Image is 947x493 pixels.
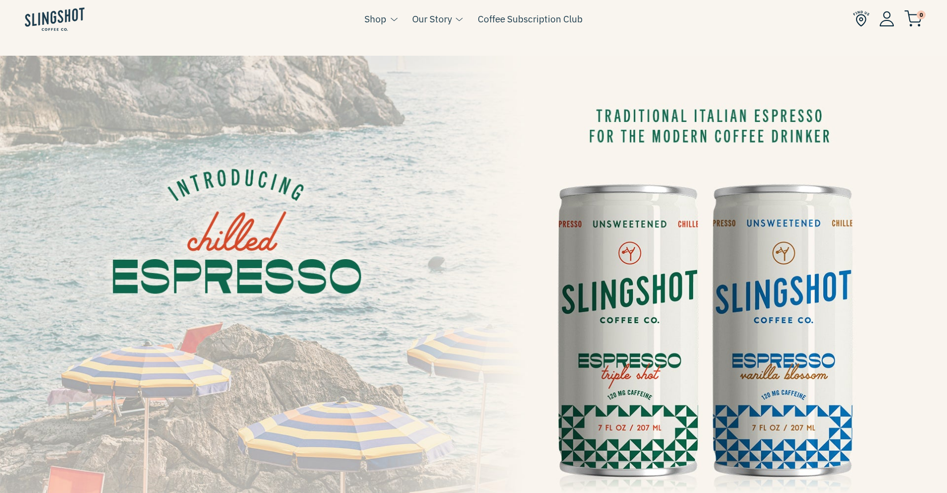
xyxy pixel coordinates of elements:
img: Account [879,11,894,26]
span: 0 [917,10,926,19]
a: Coffee Subscription Club [478,11,583,26]
img: Find Us [853,10,869,27]
img: cart [904,10,922,27]
a: Our Story [412,11,452,26]
a: Shop [364,11,386,26]
a: 0 [904,13,922,25]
